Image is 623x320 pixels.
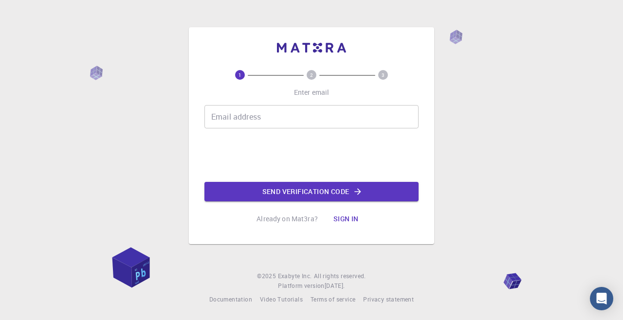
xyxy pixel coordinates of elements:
a: Exabyte Inc. [278,271,312,281]
a: Privacy statement [363,295,414,304]
span: [DATE] . [325,282,345,289]
a: Video Tutorials [260,295,303,304]
iframe: reCAPTCHA [238,136,385,174]
a: Documentation [209,295,252,304]
span: Privacy statement [363,295,414,303]
p: Already on Mat3ra? [257,214,318,224]
a: Terms of service [311,295,355,304]
text: 3 [382,71,385,78]
button: Send verification code [204,182,419,201]
button: Sign in [326,209,366,229]
span: Terms of service [311,295,355,303]
span: Exabyte Inc. [278,272,312,280]
span: All rights reserved. [314,271,366,281]
span: Video Tutorials [260,295,303,303]
span: © 2025 [257,271,277,281]
div: Open Intercom Messenger [590,287,613,310]
span: Platform version [278,281,324,291]
text: 1 [238,71,241,78]
text: 2 [310,71,313,78]
p: Enter email [294,88,330,97]
span: Documentation [209,295,252,303]
a: [DATE]. [325,281,345,291]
